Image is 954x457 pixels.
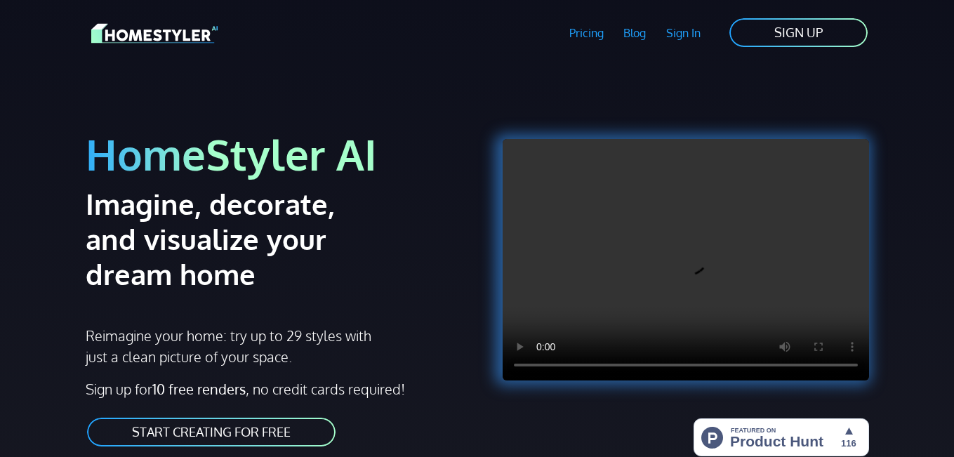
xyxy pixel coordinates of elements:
p: Reimagine your home: try up to 29 styles with just a clean picture of your space. [86,325,373,367]
a: Sign In [656,17,711,49]
img: HomeStyler AI - Interior Design Made Easy: One Click to Your Dream Home | Product Hunt [694,418,869,456]
h1: HomeStyler AI [86,128,469,180]
a: Blog [614,17,656,49]
img: HomeStyler AI logo [91,21,218,46]
strong: 10 free renders [152,380,246,398]
a: START CREATING FOR FREE [86,416,337,448]
a: SIGN UP [728,17,869,48]
p: Sign up for , no credit cards required! [86,378,469,399]
h2: Imagine, decorate, and visualize your dream home [86,186,392,291]
a: Pricing [559,17,614,49]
